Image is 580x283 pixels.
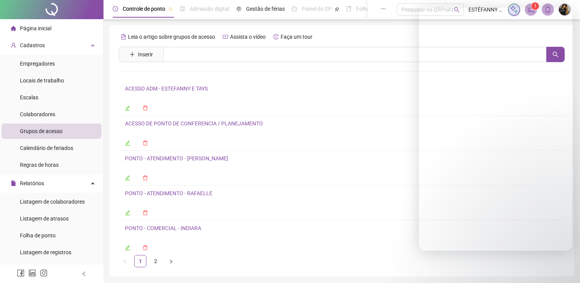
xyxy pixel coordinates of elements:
span: edit [125,175,130,181]
span: edit [125,210,130,216]
sup: 1 [531,2,539,10]
span: search [454,7,460,13]
span: Locais de trabalho [20,77,64,84]
li: 1 [134,255,146,267]
span: Listagem de registros [20,249,71,255]
li: Página anterior [119,255,131,267]
span: 1 [534,3,537,9]
span: home [11,26,16,31]
span: Escalas [20,94,38,100]
span: Leia o artigo sobre grupos de acesso [128,34,215,40]
span: file [11,181,16,186]
li: 2 [150,255,162,267]
span: Faça um tour [281,34,312,40]
img: 56409 [559,4,570,15]
span: left [81,271,87,276]
span: Painel do DP [302,6,332,12]
span: Gestão de férias [246,6,285,12]
span: delete [143,105,148,111]
img: sparkle-icon.fc2bf0ac1784a2077858766a79e2daf3.svg [510,5,518,14]
span: linkedin [28,269,36,277]
span: Colaboradores [20,111,55,117]
span: Listagem de atrasos [20,216,69,222]
span: file-text [121,34,126,39]
span: Folha de ponto [20,232,56,239]
span: edit [125,105,130,111]
span: Grupos de acesso [20,128,62,134]
span: edit [125,245,130,250]
a: PONTO - ATENDIMENTO - RAFAELLE [125,190,212,196]
button: Inserir [123,48,159,61]
span: Regras de horas [20,162,59,168]
a: ACESSO ADM - ESTEFANNY E TAYS [125,86,208,92]
span: youtube [223,34,228,39]
a: 1 [135,255,146,267]
span: history [273,34,279,39]
span: plus [130,52,135,57]
span: Assista o vídeo [230,34,266,40]
span: Calendário de feriados [20,145,73,151]
span: pushpin [335,7,339,12]
iframe: Intercom live chat [419,8,572,251]
span: delete [143,175,148,181]
span: Relatórios [20,180,44,186]
iframe: Intercom live chat [554,257,572,275]
li: Próxima página [165,255,177,267]
a: 2 [150,255,161,267]
span: sun [236,6,242,12]
span: facebook [17,269,25,277]
span: dashboard [292,6,297,12]
span: Empregadores [20,61,55,67]
span: Folha de pagamento [356,6,405,12]
span: bell [544,6,551,13]
span: edit [125,140,130,146]
a: ACESSO DE PONTO DE CONFERENCIA / PLANEJAMENTO [125,120,263,127]
span: book [346,6,352,12]
span: right [169,259,173,264]
span: user-add [11,43,16,48]
span: delete [143,245,148,250]
span: delete [143,210,148,216]
span: file-done [180,6,185,12]
span: left [123,259,127,264]
span: Controle de ponto [123,6,165,12]
span: Página inicial [20,25,51,31]
a: PONTO - COMERCIAL - INDIARA [125,225,201,231]
button: left [119,255,131,267]
button: right [165,255,177,267]
span: notification [527,6,534,13]
span: Cadastros [20,42,45,48]
span: pushpin [168,7,173,12]
span: ESTÉFANNY LAMONIER [468,5,503,14]
span: Inserir [138,50,153,59]
span: ellipsis [381,6,386,12]
span: clock-circle [113,6,118,12]
span: instagram [40,269,48,277]
span: Admissão digital [190,6,229,12]
span: delete [143,140,148,146]
span: Listagem de colaboradores [20,199,85,205]
a: PONTO - ATENDIMENTO - [PERSON_NAME] [125,155,228,161]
